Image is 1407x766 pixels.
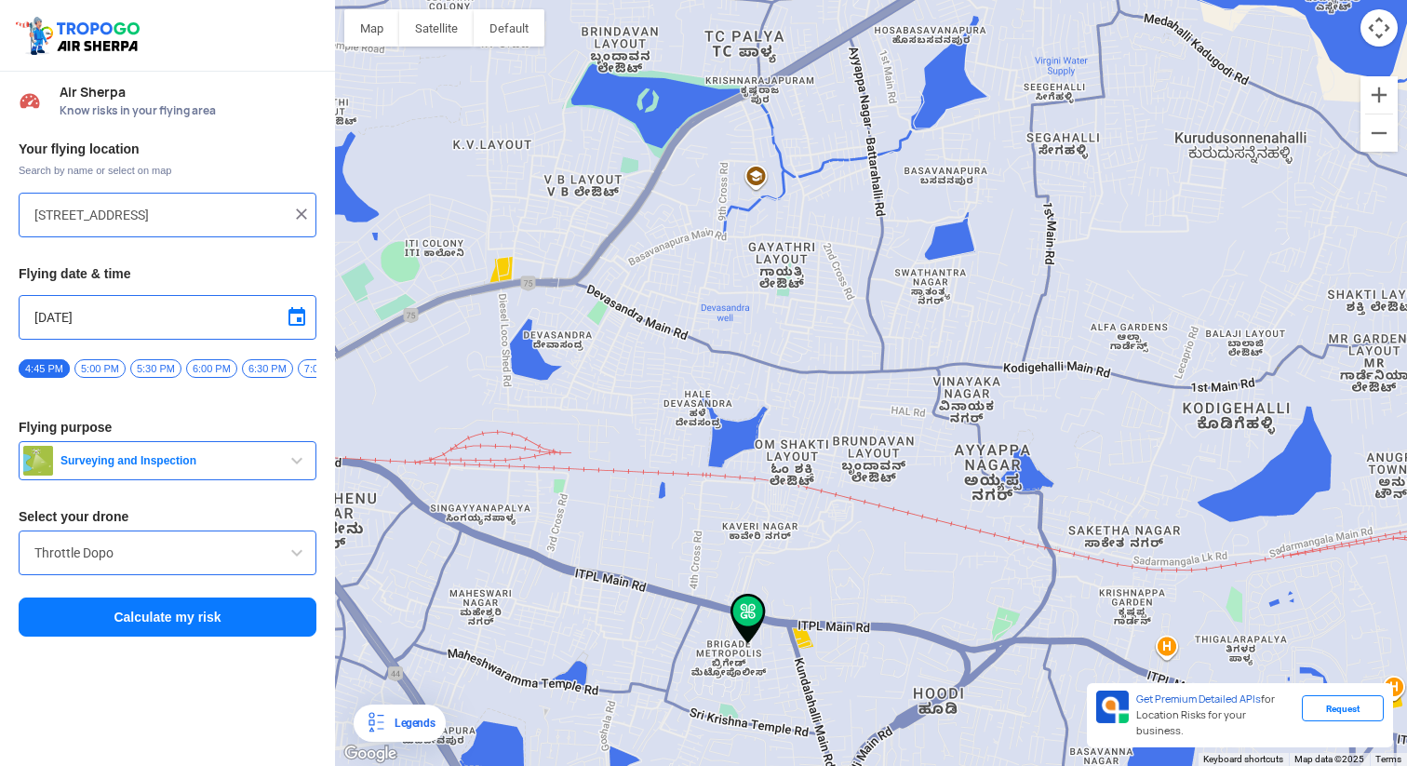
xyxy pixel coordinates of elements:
div: for Location Risks for your business. [1129,691,1302,740]
h3: Flying date & time [19,267,316,280]
input: Search by name or Brand [34,542,301,564]
span: Search by name or select on map [19,163,316,178]
span: Know risks in your flying area [60,103,316,118]
button: Show satellite imagery [399,9,474,47]
img: survey.png [23,446,53,476]
span: Get Premium Detailed APIs [1136,692,1261,706]
span: 5:30 PM [130,359,181,378]
img: Premium APIs [1096,691,1129,723]
h3: Flying purpose [19,421,316,434]
a: Open this area in Google Maps (opens a new window) [340,742,401,766]
button: Surveying and Inspection [19,441,316,480]
img: ic_tgdronemaps.svg [14,14,146,57]
img: Risk Scores [19,89,41,112]
span: Air Sherpa [60,85,316,100]
h3: Your flying location [19,142,316,155]
img: Google [340,742,401,766]
span: 7:00 PM [298,359,349,378]
span: Map data ©2025 [1294,754,1364,764]
button: Zoom out [1360,114,1398,152]
div: Request [1302,695,1384,721]
button: Map camera controls [1360,9,1398,47]
button: Show street map [344,9,399,47]
h3: Select your drone [19,510,316,523]
input: Search your flying location [34,204,287,226]
span: Surveying and Inspection [53,453,286,468]
span: 6:30 PM [242,359,293,378]
img: Legends [365,712,387,734]
span: 6:00 PM [186,359,237,378]
div: Legends [387,712,435,734]
button: Zoom in [1360,76,1398,114]
span: 5:00 PM [74,359,126,378]
button: Calculate my risk [19,598,316,637]
button: Keyboard shortcuts [1203,753,1283,766]
input: Select Date [34,306,301,329]
span: 4:45 PM [19,359,70,378]
a: Terms [1375,754,1401,764]
img: ic_close.png [292,205,311,223]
